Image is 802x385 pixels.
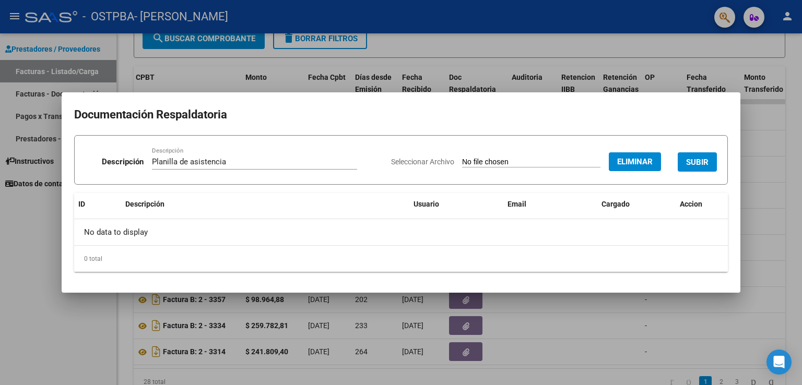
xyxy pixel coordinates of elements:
datatable-header-cell: Email [503,193,597,215]
p: Descripción [102,156,144,168]
span: Email [508,200,526,208]
span: Eliminar [617,157,653,166]
datatable-header-cell: Descripción [121,193,409,215]
datatable-header-cell: Accion [676,193,728,215]
span: Usuario [414,200,439,208]
button: SUBIR [678,152,717,172]
span: Descripción [125,200,164,208]
span: Accion [680,200,702,208]
span: Cargado [601,200,630,208]
button: Eliminar [609,152,661,171]
datatable-header-cell: Cargado [597,193,676,215]
h2: Documentación Respaldatoria [74,105,728,125]
div: No data to display [74,219,728,245]
div: Open Intercom Messenger [766,350,792,375]
datatable-header-cell: Usuario [409,193,503,215]
span: Seleccionar Archivo [391,158,454,166]
span: ID [78,200,85,208]
span: SUBIR [686,158,709,167]
div: 0 total [74,246,728,272]
datatable-header-cell: ID [74,193,121,215]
